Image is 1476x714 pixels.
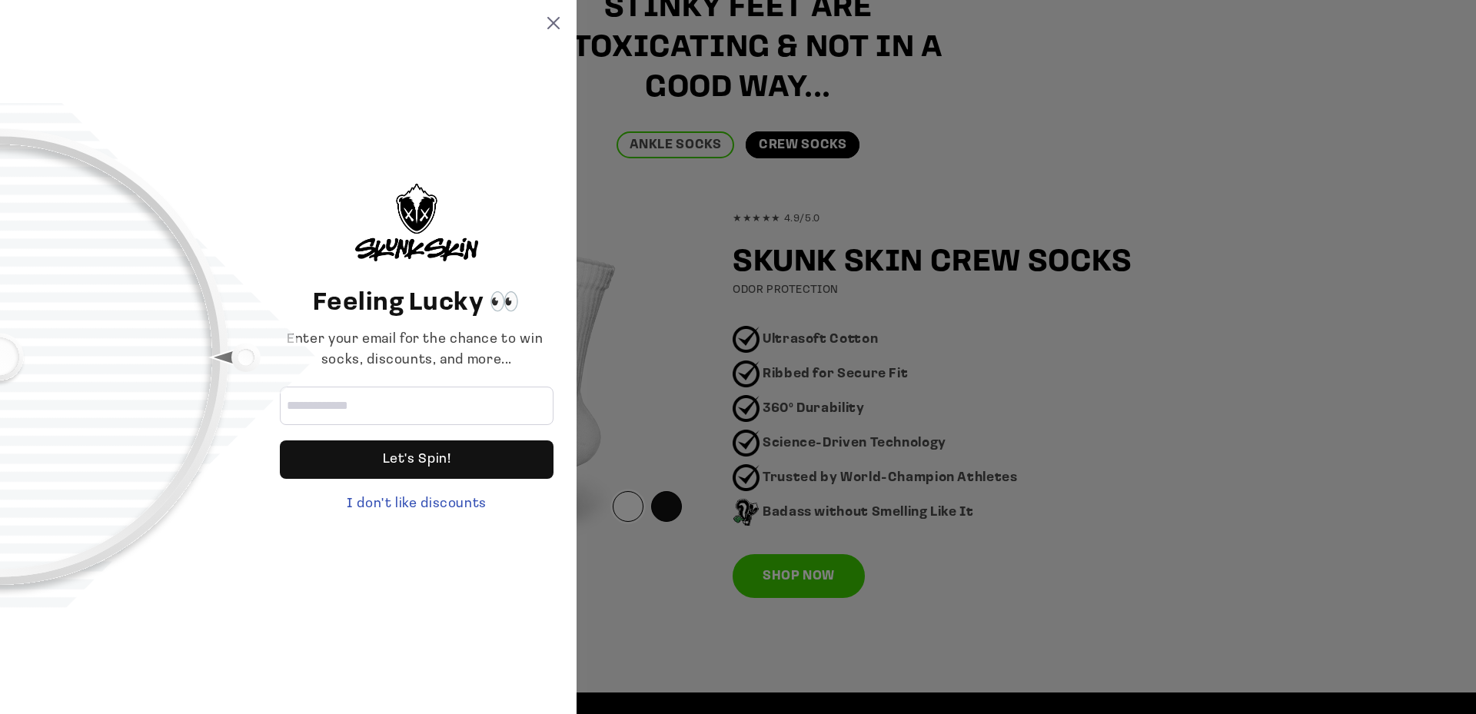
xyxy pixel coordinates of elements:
div: Let's Spin! [383,440,451,479]
div: I don't like discounts [280,494,553,515]
div: Enter your email for the chance to win socks, discounts, and more... [280,330,553,371]
img: logo [355,184,478,261]
input: Email address [280,387,553,425]
div: Let's Spin! [280,440,553,479]
header: Feeling Lucky 👀 [280,285,553,322]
